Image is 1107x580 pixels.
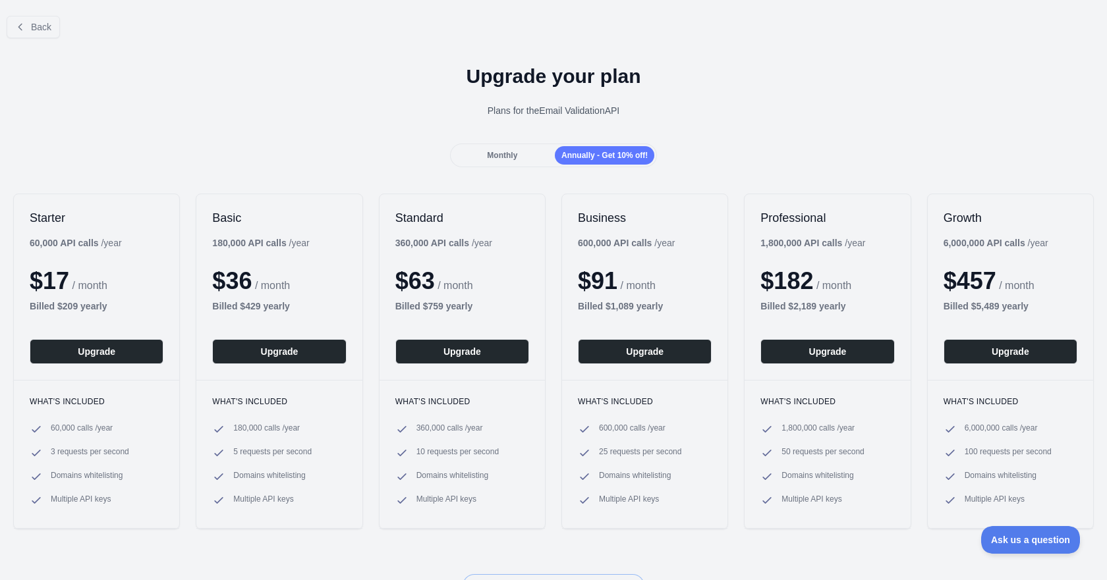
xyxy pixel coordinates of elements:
div: / year [578,236,675,250]
h2: Business [578,210,712,226]
div: / year [760,236,865,250]
iframe: Toggle Customer Support [981,526,1081,554]
b: 360,000 API calls [395,238,469,248]
b: 1,800,000 API calls [760,238,842,248]
b: 600,000 API calls [578,238,652,248]
div: / year [395,236,492,250]
h2: Professional [760,210,894,226]
span: $ 63 [395,267,435,294]
span: $ 182 [760,267,813,294]
h2: Standard [395,210,529,226]
span: $ 91 [578,267,617,294]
